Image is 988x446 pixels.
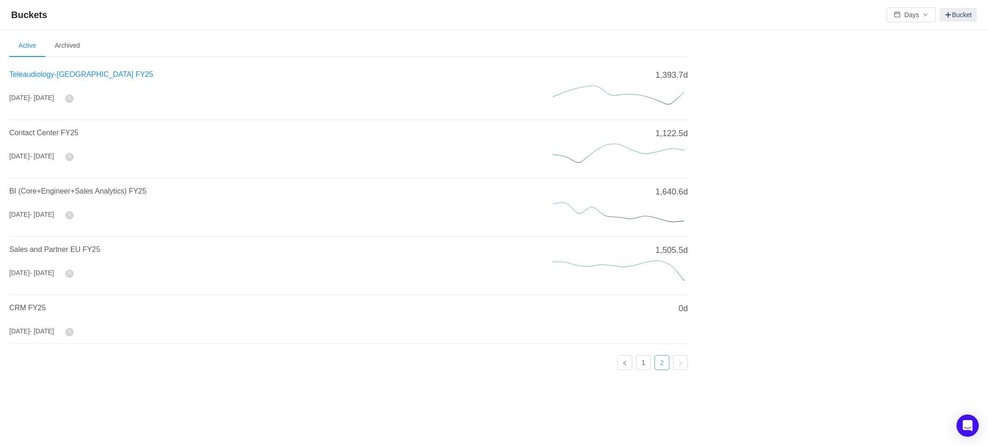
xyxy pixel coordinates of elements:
a: 2 [655,356,669,370]
li: Archived [45,35,89,57]
a: CRM FY25 [9,304,46,312]
div: [DATE] [9,93,54,103]
i: icon: user [67,329,72,334]
span: - [DATE] [30,94,54,101]
div: [DATE] [9,327,54,336]
li: Next Page [673,355,688,370]
li: 1 [636,355,651,370]
span: 1,640.6d [655,186,688,198]
span: - [DATE] [30,269,54,276]
span: 1,505.5d [655,244,688,257]
i: icon: user [67,271,72,276]
a: Teleaudiology-[GEOGRAPHIC_DATA] FY25 [9,70,153,78]
span: - [DATE] [30,152,54,160]
i: icon: right [678,360,683,366]
li: Active [9,35,45,57]
div: [DATE] [9,151,54,161]
i: icon: user [67,213,72,217]
span: 1,393.7d [655,69,688,82]
i: icon: user [67,154,72,159]
a: Sales and Partner EU FY25 [9,245,100,253]
li: Previous Page [617,355,632,370]
span: - [DATE] [30,211,54,218]
a: 1 [636,356,650,370]
div: [DATE] [9,210,54,220]
i: icon: left [622,360,628,366]
li: 2 [654,355,669,370]
a: BI (Core+Engineer+Sales Analytics) FY25 [9,187,146,195]
span: 1,122.5d [655,127,688,140]
span: - [DATE] [30,327,54,335]
div: Open Intercom Messenger [957,415,979,437]
a: Contact Center FY25 [9,129,78,137]
button: icon: calendarDaysicon: down [887,7,936,22]
i: icon: user [67,96,72,101]
a: Bucket [939,8,977,22]
span: 0d [679,302,688,315]
span: Buckets [11,7,53,22]
div: [DATE] [9,268,54,278]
